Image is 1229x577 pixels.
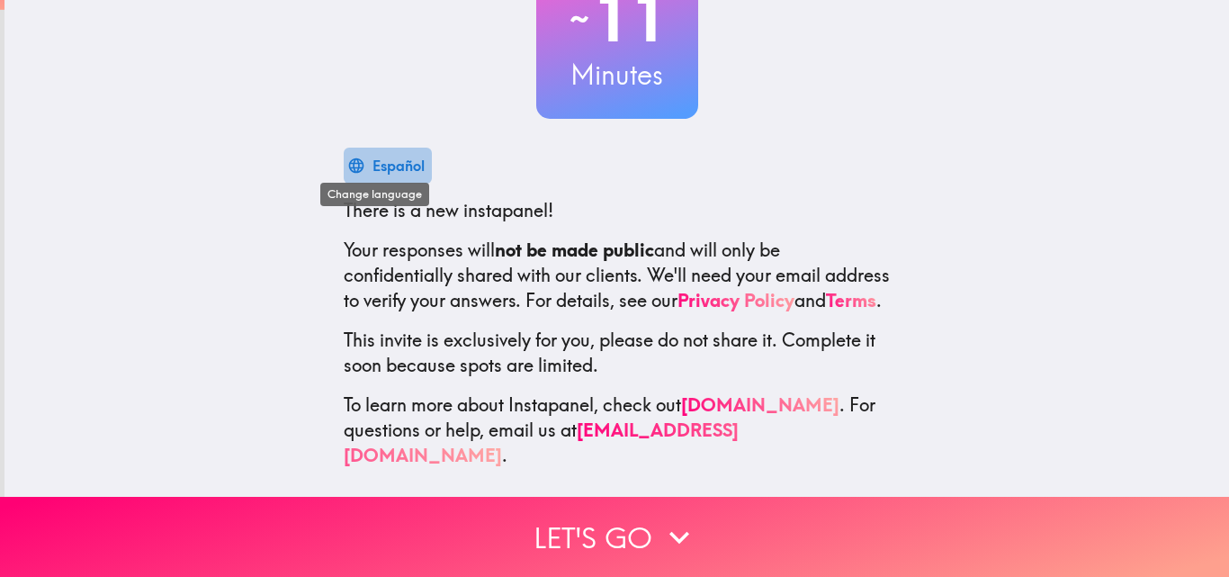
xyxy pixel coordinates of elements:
b: not be made public [495,239,654,261]
div: Español [372,153,425,178]
button: Español [344,148,432,184]
p: This invite is exclusively for you, please do not share it. Complete it soon because spots are li... [344,328,891,378]
a: Terms [826,289,876,311]
div: Change language [320,183,429,206]
span: There is a new instapanel! [344,199,553,221]
a: [EMAIL_ADDRESS][DOMAIN_NAME] [344,419,739,466]
p: Your responses will and will only be confidentially shared with our clients. We'll need your emai... [344,238,891,313]
a: Privacy Policy [677,289,794,311]
p: To learn more about Instapanel, check out . For questions or help, email us at . [344,392,891,468]
h3: Minutes [536,56,698,94]
a: [DOMAIN_NAME] [681,393,839,416]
